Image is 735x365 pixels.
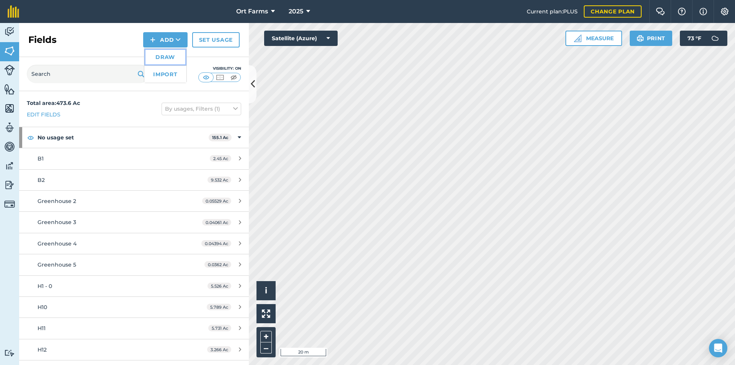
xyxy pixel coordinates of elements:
[144,49,186,65] a: Draw
[256,281,276,300] button: i
[19,212,249,232] a: Greenhouse 30.04061 Ac
[677,8,686,15] img: A question mark icon
[699,7,707,16] img: svg+xml;base64,PHN2ZyB4bWxucz0iaHR0cDovL3d3dy53My5vcmcvMjAwMC9zdmciIHdpZHRoPSIxNyIgaGVpZ2h0PSIxNy...
[38,127,209,148] strong: No usage set
[38,219,76,226] span: Greenhouse 3
[192,32,240,47] a: Set usage
[19,318,249,339] a: H115.731 Ac
[265,286,267,295] span: i
[38,177,45,183] span: B2
[198,65,241,72] div: Visibility: On
[4,26,15,38] img: svg+xml;base64,PD94bWwgdmVyc2lvbj0iMS4wIiBlbmNvZGluZz0idXRmLTgiPz4KPCEtLSBHZW5lcmF0b3I6IEFkb2JlIE...
[208,325,231,331] span: 5.731 Ac
[19,297,249,318] a: H105.789 Ac
[202,219,231,226] span: 0.04061 Ac
[656,8,665,15] img: Two speech bubbles overlapping with the left bubble in the forefront
[19,276,249,296] a: H1 - 05.526 Ac
[4,83,15,95] img: svg+xml;base64,PHN2ZyB4bWxucz0iaHR0cDovL3d3dy53My5vcmcvMjAwMC9zdmciIHdpZHRoPSI1NiIgaGVpZ2h0PSI2MC...
[4,179,15,191] img: svg+xml;base64,PD94bWwgdmVyc2lvbj0iMS4wIiBlbmNvZGluZz0idXRmLTgiPz4KPCEtLSBHZW5lcmF0b3I6IEFkb2JlIE...
[38,304,47,311] span: H10
[38,155,44,162] span: B1
[38,283,52,290] span: H1 - 0
[27,65,149,83] input: Search
[201,74,211,81] img: svg+xml;base64,PHN2ZyB4bWxucz0iaHR0cDovL3d3dy53My5vcmcvMjAwMC9zdmciIHdpZHRoPSI1MCIgaGVpZ2h0PSI0MC...
[565,31,622,46] button: Measure
[289,7,303,16] span: 2025
[4,349,15,357] img: svg+xml;base64,PD94bWwgdmVyc2lvbj0iMS4wIiBlbmNvZGluZz0idXRmLTgiPz4KPCEtLSBHZW5lcmF0b3I6IEFkb2JlIE...
[19,339,249,360] a: H123.266 Ac
[19,127,249,148] div: No usage set155.1 Ac
[207,177,231,183] span: 9.532 Ac
[212,135,229,140] strong: 155.1 Ac
[260,331,272,342] button: +
[720,8,729,15] img: A cog icon
[19,191,249,211] a: Greenhouse 20.05529 Ac
[630,31,673,46] button: Print
[207,304,231,310] span: 5.789 Ac
[204,261,231,268] span: 0.0362 Ac
[27,110,60,119] a: Edit fields
[38,261,76,268] span: Greenhouse 5
[236,7,268,16] span: Ort Farms
[27,100,80,106] strong: Total area : 473.6 Ac
[19,233,249,254] a: Greenhouse 40.04394 Ac
[262,309,270,318] img: Four arrows, one pointing top left, one top right, one bottom right and the last bottom left
[143,32,188,47] button: Add DrawImport
[4,141,15,152] img: svg+xml;base64,PD94bWwgdmVyc2lvbj0iMS4wIiBlbmNvZGluZz0idXRmLTgiPz4KPCEtLSBHZW5lcmF0b3I6IEFkb2JlIE...
[150,35,155,44] img: svg+xml;base64,PHN2ZyB4bWxucz0iaHR0cDovL3d3dy53My5vcmcvMjAwMC9zdmciIHdpZHRoPSIxNCIgaGVpZ2h0PSIyNC...
[4,122,15,133] img: svg+xml;base64,PD94bWwgdmVyc2lvbj0iMS4wIiBlbmNvZGluZz0idXRmLTgiPz4KPCEtLSBHZW5lcmF0b3I6IEFkb2JlIE...
[688,31,701,46] span: 73 ° F
[215,74,225,81] img: svg+xml;base64,PHN2ZyB4bWxucz0iaHR0cDovL3d3dy53My5vcmcvMjAwMC9zdmciIHdpZHRoPSI1MCIgaGVpZ2h0PSI0MC...
[207,283,231,289] span: 5.526 Ac
[8,5,19,18] img: fieldmargin Logo
[584,5,642,18] a: Change plan
[4,45,15,57] img: svg+xml;base64,PHN2ZyB4bWxucz0iaHR0cDovL3d3dy53My5vcmcvMjAwMC9zdmciIHdpZHRoPSI1NiIgaGVpZ2h0PSI2MC...
[4,199,15,210] img: svg+xml;base64,PD94bWwgdmVyc2lvbj0iMS4wIiBlbmNvZGluZz0idXRmLTgiPz4KPCEtLSBHZW5lcmF0b3I6IEFkb2JlIE...
[260,342,272,354] button: –
[527,7,578,16] span: Current plan : PLUS
[19,254,249,275] a: Greenhouse 50.0362 Ac
[19,148,249,169] a: B12.45 Ac
[637,34,644,43] img: svg+xml;base64,PHN2ZyB4bWxucz0iaHR0cDovL3d3dy53My5vcmcvMjAwMC9zdmciIHdpZHRoPSIxOSIgaGVpZ2h0PSIyNC...
[4,103,15,114] img: svg+xml;base64,PHN2ZyB4bWxucz0iaHR0cDovL3d3dy53My5vcmcvMjAwMC9zdmciIHdpZHRoPSI1NiIgaGVpZ2h0PSI2MC...
[38,198,76,205] span: Greenhouse 2
[4,65,15,75] img: svg+xml;base64,PD94bWwgdmVyc2lvbj0iMS4wIiBlbmNvZGluZz0idXRmLTgiPz4KPCEtLSBHZW5lcmF0b3I6IEFkb2JlIE...
[207,346,231,353] span: 3.266 Ac
[202,198,231,204] span: 0.05529 Ac
[137,69,145,79] img: svg+xml;base64,PHN2ZyB4bWxucz0iaHR0cDovL3d3dy53My5vcmcvMjAwMC9zdmciIHdpZHRoPSIxOSIgaGVpZ2h0PSIyNC...
[38,240,77,247] span: Greenhouse 4
[28,34,57,46] h2: Fields
[574,34,581,42] img: Ruler icon
[201,240,231,247] span: 0.04394 Ac
[19,170,249,190] a: B29.532 Ac
[144,66,186,83] a: Import
[709,339,727,357] div: Open Intercom Messenger
[707,31,723,46] img: svg+xml;base64,PD94bWwgdmVyc2lvbj0iMS4wIiBlbmNvZGluZz0idXRmLTgiPz4KPCEtLSBHZW5lcmF0b3I6IEFkb2JlIE...
[27,133,34,142] img: svg+xml;base64,PHN2ZyB4bWxucz0iaHR0cDovL3d3dy53My5vcmcvMjAwMC9zdmciIHdpZHRoPSIxOCIgaGVpZ2h0PSIyNC...
[680,31,727,46] button: 73 °F
[38,325,46,332] span: H11
[264,31,338,46] button: Satellite (Azure)
[4,160,15,172] img: svg+xml;base64,PD94bWwgdmVyc2lvbj0iMS4wIiBlbmNvZGluZz0idXRmLTgiPz4KPCEtLSBHZW5lcmF0b3I6IEFkb2JlIE...
[210,155,231,162] span: 2.45 Ac
[162,103,241,115] button: By usages, Filters (1)
[38,346,47,353] span: H12
[229,74,238,81] img: svg+xml;base64,PHN2ZyB4bWxucz0iaHR0cDovL3d3dy53My5vcmcvMjAwMC9zdmciIHdpZHRoPSI1MCIgaGVpZ2h0PSI0MC...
